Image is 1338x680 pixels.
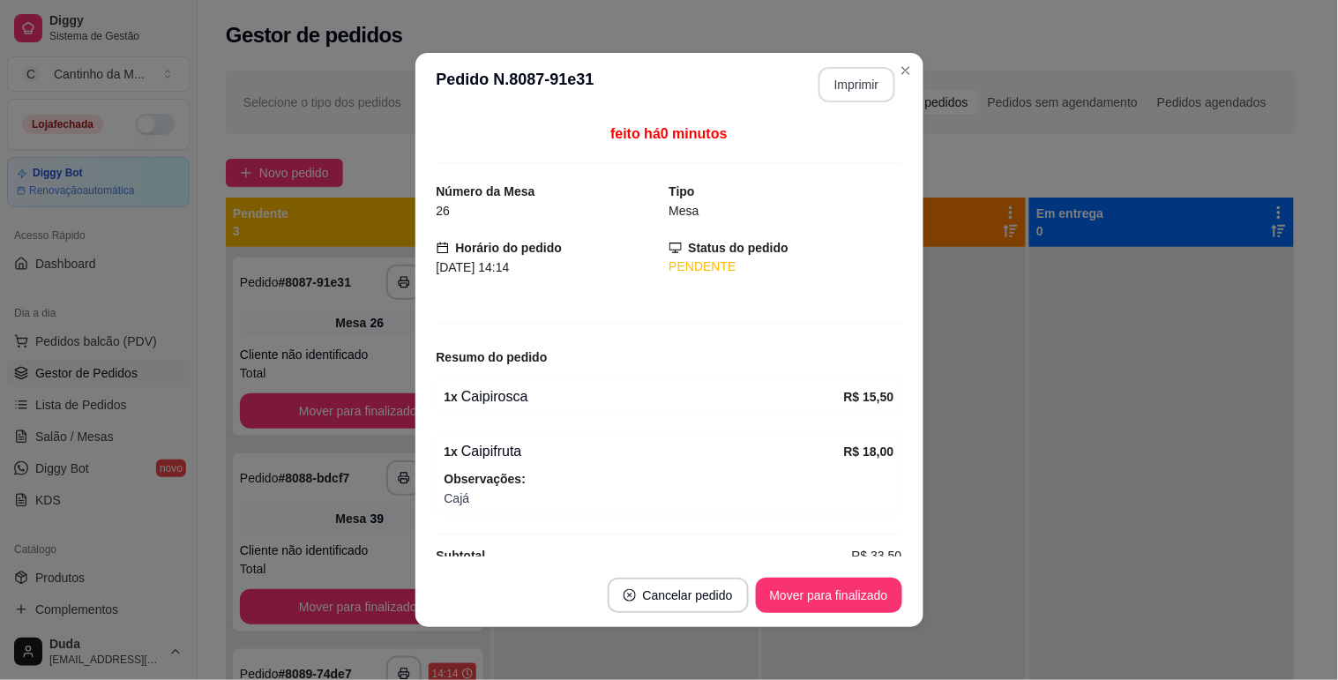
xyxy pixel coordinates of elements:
[844,445,894,459] strong: R$ 18,00
[445,472,527,486] strong: Observações:
[689,241,789,255] strong: Status do pedido
[437,204,451,218] span: 26
[669,242,682,254] span: desktop
[610,126,727,141] span: feito há 0 minutos
[669,184,695,198] strong: Tipo
[437,350,548,364] strong: Resumo do pedido
[437,242,449,254] span: calendar
[437,549,486,563] strong: Subtotal
[437,184,535,198] strong: Número da Mesa
[445,386,844,407] div: Caipirosca
[456,241,563,255] strong: Horário do pedido
[756,578,902,613] button: Mover para finalizado
[445,489,894,508] span: Cajá
[624,589,636,602] span: close-circle
[844,390,894,404] strong: R$ 15,50
[445,390,459,404] strong: 1 x
[818,67,895,102] button: Imprimir
[669,204,699,218] span: Mesa
[852,546,902,565] span: R$ 33,50
[892,56,920,85] button: Close
[445,441,844,462] div: Caipifruta
[445,445,459,459] strong: 1 x
[437,260,510,274] span: [DATE] 14:14
[608,578,749,613] button: close-circleCancelar pedido
[669,258,902,276] div: PENDENTE
[437,67,594,102] h3: Pedido N. 8087-91e31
